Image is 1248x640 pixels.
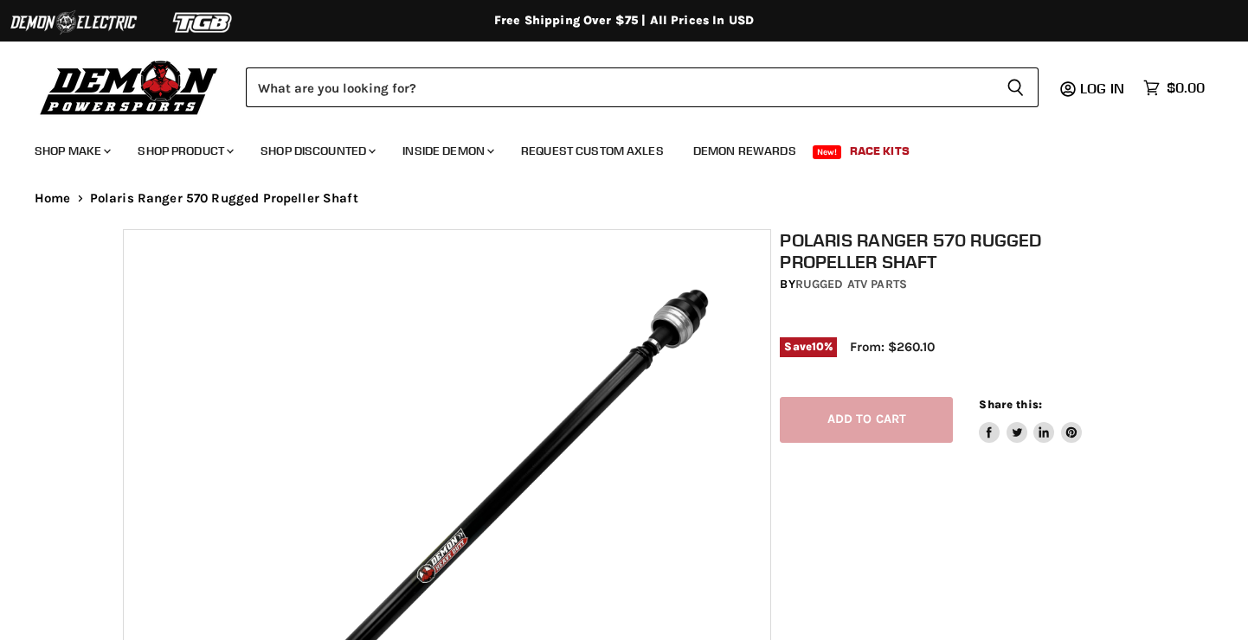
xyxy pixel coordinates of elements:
[35,191,71,206] a: Home
[248,133,386,169] a: Shop Discounted
[246,67,993,107] input: Search
[780,229,1134,272] h1: Polaris Ranger 570 Rugged Propeller Shaft
[508,133,677,169] a: Request Custom Axles
[35,56,224,118] img: Demon Powersports
[850,339,935,355] span: From: $260.10
[813,145,842,159] span: New!
[90,191,358,206] span: Polaris Ranger 570 Rugged Propeller Shaft
[979,398,1041,411] span: Share this:
[993,67,1039,107] button: Search
[1080,80,1124,97] span: Log in
[1135,75,1213,100] a: $0.00
[812,340,824,353] span: 10
[795,277,907,291] a: Rugged ATV Parts
[1167,80,1205,96] span: $0.00
[22,133,121,169] a: Shop Make
[979,397,1082,443] aside: Share this:
[1072,80,1135,96] a: Log in
[389,133,505,169] a: Inside Demon
[837,133,923,169] a: Race Kits
[780,337,837,356] span: Save %
[22,126,1200,169] ul: Main menu
[680,133,809,169] a: Demon Rewards
[780,275,1134,294] div: by
[9,6,138,39] img: Demon Electric Logo 2
[246,67,1039,107] form: Product
[138,6,268,39] img: TGB Logo 2
[125,133,244,169] a: Shop Product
